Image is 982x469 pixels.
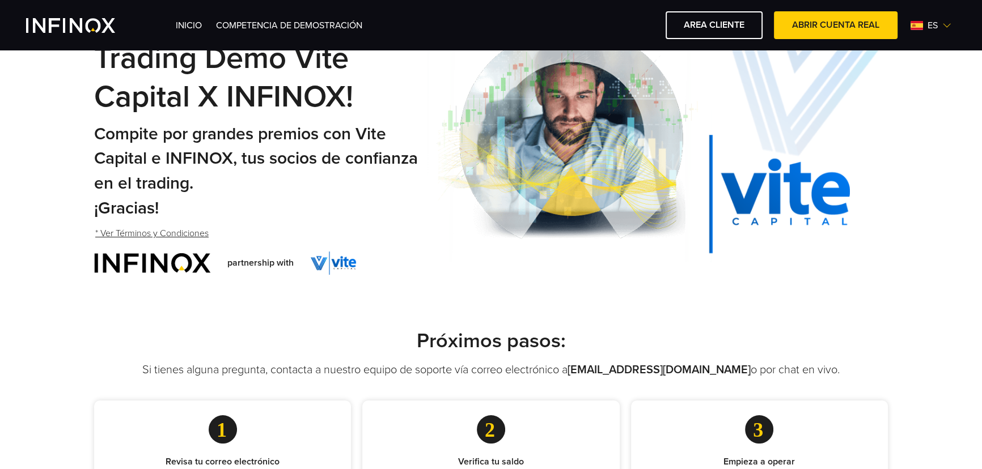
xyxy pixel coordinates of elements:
[94,1,353,116] small: ¡Competencia de Trading Demo Vite Capital x INFINOX!
[94,123,418,219] small: Compite por grandes premios con Vite Capital e INFINOX, tus socios de confianza en el trading. ¡G...
[666,11,763,39] a: AREA CLIENTE
[176,20,202,31] a: INICIO
[227,256,294,270] span: partnership with
[458,456,524,467] strong: Verifica tu saldo
[568,363,751,377] a: [EMAIL_ADDRESS][DOMAIN_NAME]
[137,362,845,378] p: Si tienes alguna pregunta, contacta a nuestro equipo de soporte vía correo electrónico a o por ch...
[216,20,362,31] a: Competencia de Demostración
[923,19,942,32] span: es
[94,329,888,353] h2: Próximos pasos:
[94,220,210,248] a: * Ver Términos y Condiciones
[723,456,795,467] strong: Empieza a operar
[26,18,142,33] a: INFINOX Vite
[774,11,898,39] a: ABRIR CUENTA REAL
[166,456,280,467] strong: Revisa tu correo electrónico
